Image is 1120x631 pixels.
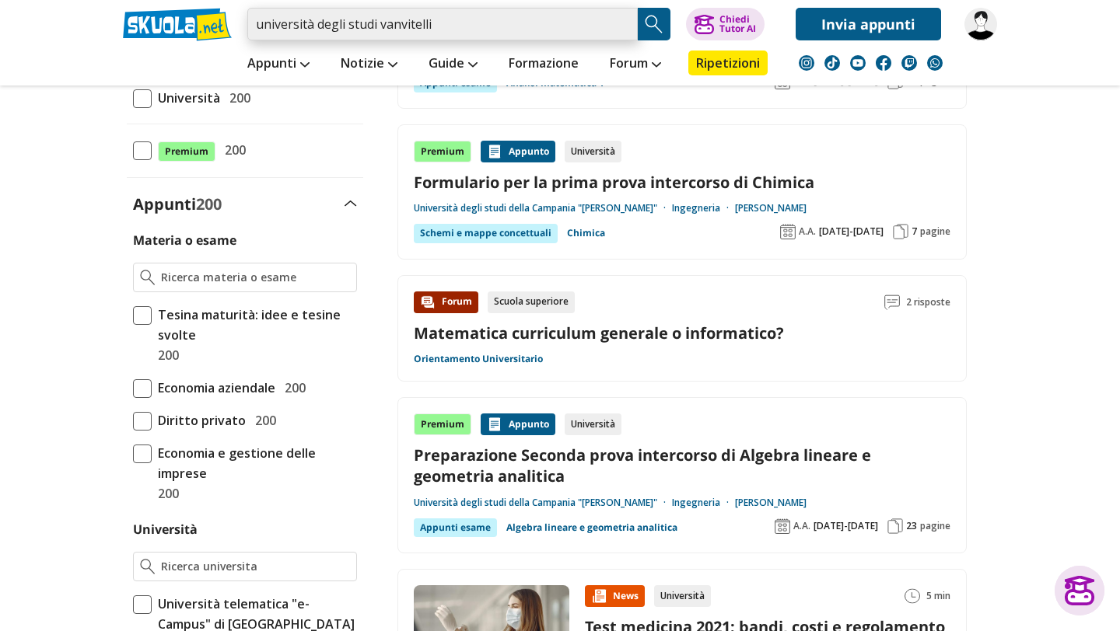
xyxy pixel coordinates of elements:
[243,51,313,78] a: Appunti
[152,88,220,108] span: Università
[887,518,903,534] img: Pagine
[345,200,357,207] img: Apri e chiudi sezione
[337,51,401,78] a: Notizie
[414,518,497,537] div: Appunti esame
[414,141,471,162] div: Premium
[487,417,502,432] img: Appunti contenuto
[152,483,179,504] span: 200
[719,15,756,33] div: Chiedi Tutor AI
[606,51,665,78] a: Forum
[920,225,950,238] span: pagine
[912,225,917,238] span: 7
[133,521,198,538] label: Università
[672,202,735,214] a: Ingegneria
[414,444,950,486] a: Preparazione Seconda prova intercorso di Algebra lineare e geometria analitica
[585,585,645,607] div: News
[688,51,768,75] a: Ripetizioni
[247,8,638,40] input: Cerca appunti, riassunti o versioni
[414,202,672,214] a: Università degli studi della Campania "[PERSON_NAME]"
[964,8,997,40] img: Daniele273938
[420,295,436,310] img: Forum contenuto
[414,322,784,343] a: Matematica curriculum generale o informatico?
[425,51,481,78] a: Guide
[799,55,814,71] img: instagram
[152,443,357,483] span: Economia e gestione delle imprese
[850,55,866,71] img: youtube
[796,8,941,40] a: Invia appunti
[686,8,765,40] button: ChiediTutor AI
[414,291,478,313] div: Forum
[223,88,250,108] span: 200
[414,224,558,242] div: Schemi e mappe concettuali
[158,141,215,162] span: Premium
[161,559,350,574] input: Ricerca universita
[735,497,807,509] a: [PERSON_NAME]
[414,353,543,365] a: Orientamento Universitario
[906,520,917,532] span: 23
[793,520,810,532] span: A.A.
[140,270,155,285] img: Ricerca materia o esame
[920,520,950,532] span: pagine
[140,559,155,574] img: Ricerca universita
[591,588,607,604] img: News contenuto
[638,8,670,40] button: Search Button
[735,202,807,214] a: [PERSON_NAME]
[901,55,917,71] img: twitch
[506,518,677,537] a: Algebra lineare e geometria analitica
[152,378,275,398] span: Economia aziendale
[905,588,920,604] img: Tempo lettura
[799,225,816,238] span: A.A.
[481,141,555,162] div: Appunto
[819,225,884,238] span: [DATE]-[DATE]
[505,51,583,78] a: Formazione
[152,410,246,431] span: Diritto privato
[133,193,222,214] label: Appunti
[672,497,735,509] a: Ingegneria
[814,520,878,532] span: [DATE]-[DATE]
[926,585,950,607] span: 5 min
[893,224,908,239] img: Pagine
[906,291,950,313] span: 2 risposte
[481,413,555,435] div: Appunto
[133,232,236,249] label: Materia o esame
[196,193,222,214] span: 200
[565,413,621,435] div: Università
[884,295,900,310] img: Commenti lettura
[642,12,666,36] img: Cerca appunti, riassunti o versioni
[414,413,471,435] div: Premium
[249,410,276,431] span: 200
[414,497,672,509] a: Università degli studi della Campania "[PERSON_NAME]"
[278,378,306,398] span: 200
[654,585,711,607] div: Università
[876,55,891,71] img: facebook
[152,305,357,345] span: Tesina maturità: idee e tesine svolte
[152,345,179,365] span: 200
[487,144,502,159] img: Appunti contenuto
[780,224,796,239] img: Anno accademico
[775,518,790,534] img: Anno accademico
[219,140,246,160] span: 200
[488,291,575,313] div: Scuola superiore
[565,141,621,162] div: Università
[567,224,605,242] a: Chimica
[161,270,350,285] input: Ricerca materia o esame
[414,172,950,193] a: Formulario per la prima prova intercorso di Chimica
[824,55,840,71] img: tiktok
[927,55,943,71] img: WhatsApp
